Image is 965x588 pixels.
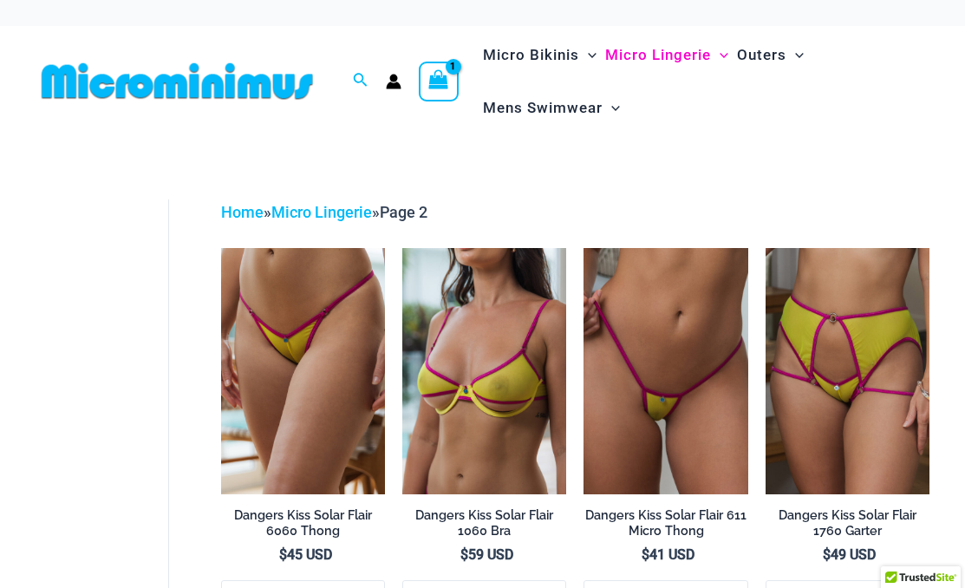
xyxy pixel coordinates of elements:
[823,546,876,563] bdi: 49 USD
[271,203,372,221] a: Micro Lingerie
[642,546,694,563] bdi: 41 USD
[221,203,427,221] span: » »
[642,546,649,563] span: $
[733,29,808,82] a: OutersMenu ToggleMenu Toggle
[737,33,786,77] span: Outers
[221,507,385,539] h2: Dangers Kiss Solar Flair 6060 Thong
[279,546,332,563] bdi: 45 USD
[584,507,747,539] h2: Dangers Kiss Solar Flair 611 Micro Thong
[35,62,320,101] img: MM SHOP LOGO FLAT
[43,186,199,532] iframe: TrustedSite Certified
[766,248,929,494] a: Dangers Kiss Solar Flair 6060 Thong 1760 Garter 03Dangers Kiss Solar Flair 6060 Thong 1760 Garter...
[353,70,368,92] a: Search icon link
[221,203,264,221] a: Home
[483,86,603,130] span: Mens Swimwear
[601,29,733,82] a: Micro LingerieMenu ToggleMenu Toggle
[402,248,566,494] a: Dangers Kiss Solar Flair 1060 Bra 01Dangers Kiss Solar Flair 1060 Bra 02Dangers Kiss Solar Flair ...
[711,33,728,77] span: Menu Toggle
[221,248,385,494] img: Dangers Kiss Solar Flair 6060 Thong 01
[221,248,385,494] a: Dangers Kiss Solar Flair 6060 Thong 01Dangers Kiss Solar Flair 6060 Thong 02Dangers Kiss Solar Fl...
[605,33,711,77] span: Micro Lingerie
[584,248,747,494] a: Dangers Kiss Solar Flair 611 Micro 01Dangers Kiss Solar Flair 611 Micro 02Dangers Kiss Solar Flai...
[380,203,427,221] span: Page 2
[766,507,929,539] h2: Dangers Kiss Solar Flair 1760 Garter
[479,82,624,134] a: Mens SwimwearMenu ToggleMenu Toggle
[476,26,930,137] nav: Site Navigation
[460,546,513,563] bdi: 59 USD
[584,507,747,546] a: Dangers Kiss Solar Flair 611 Micro Thong
[386,74,401,89] a: Account icon link
[402,248,566,494] img: Dangers Kiss Solar Flair 1060 Bra 01
[584,248,747,494] img: Dangers Kiss Solar Flair 611 Micro 01
[766,248,929,494] img: Dangers Kiss Solar Flair 6060 Thong 1760 Garter 03
[419,62,459,101] a: View Shopping Cart, 1 items
[402,507,566,539] h2: Dangers Kiss Solar Flair 1060 Bra
[483,33,579,77] span: Micro Bikinis
[579,33,597,77] span: Menu Toggle
[479,29,601,82] a: Micro BikinisMenu ToggleMenu Toggle
[460,546,468,563] span: $
[786,33,804,77] span: Menu Toggle
[823,546,831,563] span: $
[402,507,566,546] a: Dangers Kiss Solar Flair 1060 Bra
[221,507,385,546] a: Dangers Kiss Solar Flair 6060 Thong
[279,546,287,563] span: $
[766,507,929,546] a: Dangers Kiss Solar Flair 1760 Garter
[603,86,620,130] span: Menu Toggle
